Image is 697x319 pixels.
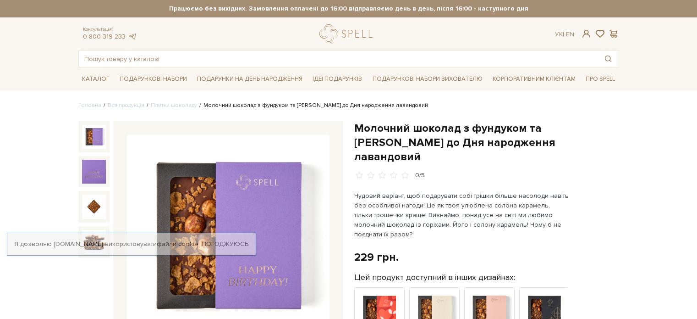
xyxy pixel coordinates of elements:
img: Молочний шоколад з фундуком та солоною карамеллю до Дня народження лавандовий [82,160,106,184]
div: Я дозволяю [DOMAIN_NAME] використовувати [7,240,256,248]
div: 229 грн. [354,250,399,264]
input: Пошук товару у каталозі [79,50,598,67]
a: Плитки шоколаду [151,102,197,109]
div: Ук [555,30,574,39]
button: Пошук товару у каталозі [598,50,619,67]
a: Головна [78,102,101,109]
a: Корпоративним клієнтам [489,71,579,87]
label: Цей продукт доступний в інших дизайнах: [354,272,515,283]
span: | [563,30,564,38]
a: Подарункові набори [116,72,191,86]
h1: Молочний шоколад з фундуком та [PERSON_NAME] до Дня народження лавандовий [354,121,619,164]
img: Молочний шоколад з фундуком та солоною карамеллю до Дня народження лавандовий [82,230,106,254]
a: Погоджуюсь [202,240,248,248]
span: Консультація: [83,27,137,33]
a: Про Spell [582,72,619,86]
div: 0/5 [415,171,425,180]
img: Молочний шоколад з фундуком та солоною карамеллю до Дня народження лавандовий [82,125,106,149]
a: logo [319,24,377,43]
a: Подарунки на День народження [193,72,306,86]
li: Молочний шоколад з фундуком та [PERSON_NAME] до Дня народження лавандовий [197,101,428,110]
p: Чудовий варіант, щоб подарувати собі трішки більше насолоди навіть без особливої нагоди! Це як тв... [354,191,569,239]
a: файли cookie [157,240,198,248]
img: Молочний шоколад з фундуком та солоною карамеллю до Дня народження лавандовий [82,195,106,218]
strong: Працюємо без вихідних. Замовлення оплачені до 16:00 відправляємо день в день, після 16:00 - насту... [78,5,619,13]
a: Ідеї подарунків [309,72,366,86]
a: Каталог [78,72,113,86]
a: telegram [128,33,137,40]
a: Вся продукція [108,102,144,109]
a: Подарункові набори вихователю [369,71,486,87]
a: En [566,30,574,38]
a: 0 800 319 233 [83,33,126,40]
